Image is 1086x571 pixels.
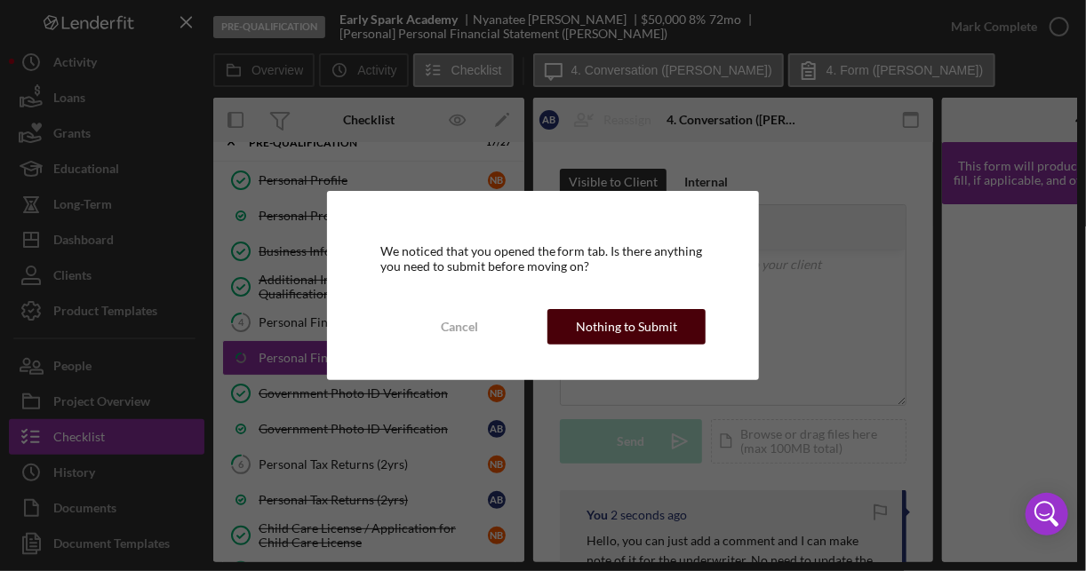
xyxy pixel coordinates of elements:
[547,309,706,345] button: Nothing to Submit
[1026,493,1068,535] div: Open Intercom Messenger
[441,309,478,345] div: Cancel
[380,309,539,345] button: Cancel
[576,309,677,345] div: Nothing to Submit
[380,244,707,273] div: We noticed that you opened the form tab. Is there anything you need to submit before moving on?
